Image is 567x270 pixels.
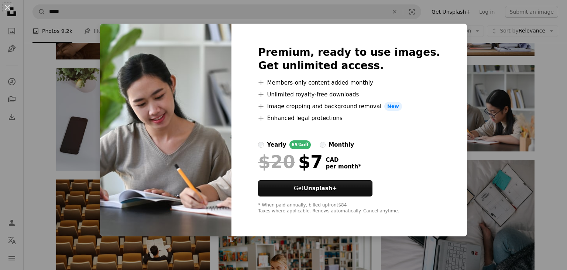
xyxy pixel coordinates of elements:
li: Unlimited royalty-free downloads [258,90,440,99]
input: monthly [320,142,326,148]
div: $7 [258,152,323,171]
h2: Premium, ready to use images. Get unlimited access. [258,46,440,72]
button: GetUnsplash+ [258,180,372,196]
li: Enhanced legal protections [258,114,440,123]
span: $20 [258,152,295,171]
input: yearly65%off [258,142,264,148]
span: New [384,102,402,111]
span: per month * [326,163,361,170]
div: yearly [267,140,286,149]
div: * When paid annually, billed upfront $84 Taxes where applicable. Renews automatically. Cancel any... [258,202,440,214]
span: CAD [326,157,361,163]
div: 65% off [289,140,311,149]
li: Image cropping and background removal [258,102,440,111]
div: monthly [329,140,354,149]
img: premium_photo-1661767552224-ef72bb6b671f [100,24,231,236]
strong: Unsplash+ [304,185,337,192]
li: Members-only content added monthly [258,78,440,87]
